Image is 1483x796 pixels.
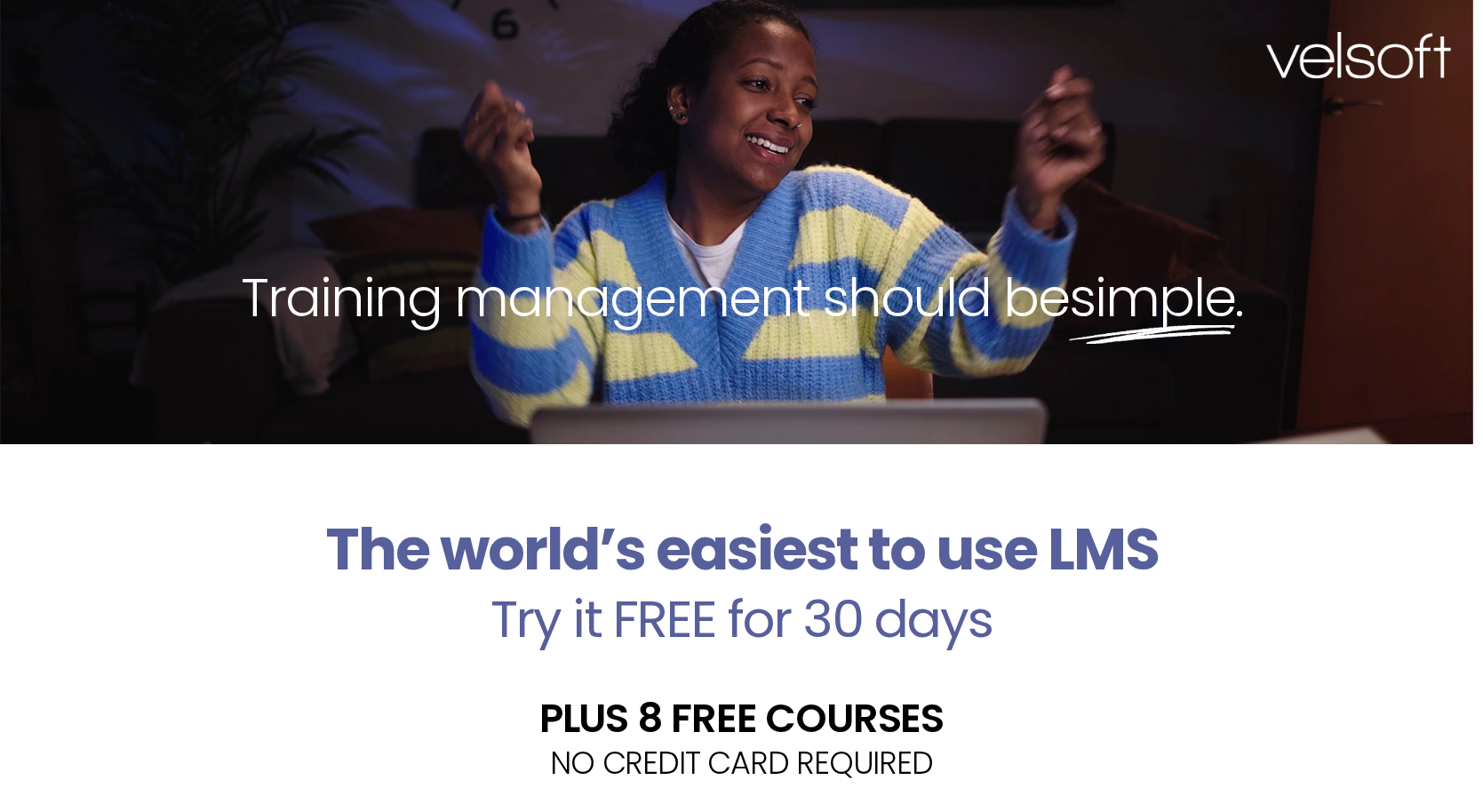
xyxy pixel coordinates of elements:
h2: Try it FREE for 30 days [191,593,1293,645]
h2: The world’s easiest to use LMS [191,515,1293,585]
h2: NO CREDIT CARD REQUIRED [191,747,1293,778]
span: simple [1069,260,1235,335]
h2: Training management should be . [32,263,1451,332]
h2: PLUS 8 FREE COURSES [191,698,1293,738]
